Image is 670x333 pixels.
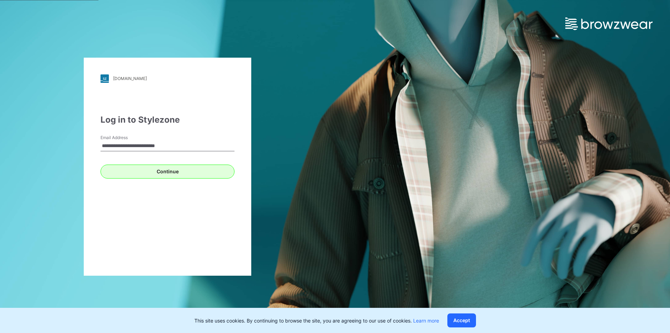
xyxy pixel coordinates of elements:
label: Email Address [100,135,149,141]
button: Accept [447,313,476,327]
button: Continue [100,165,234,179]
img: stylezone-logo.562084cfcfab977791bfbf7441f1a819.svg [100,74,109,83]
p: This site uses cookies. By continuing to browse the site, you are agreeing to our use of cookies. [194,317,439,324]
div: Log in to Stylezone [100,114,234,126]
a: Learn more [413,318,439,324]
div: [DOMAIN_NAME] [113,76,147,81]
a: [DOMAIN_NAME] [100,74,234,83]
img: browzwear-logo.e42bd6dac1945053ebaf764b6aa21510.svg [565,17,653,30]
